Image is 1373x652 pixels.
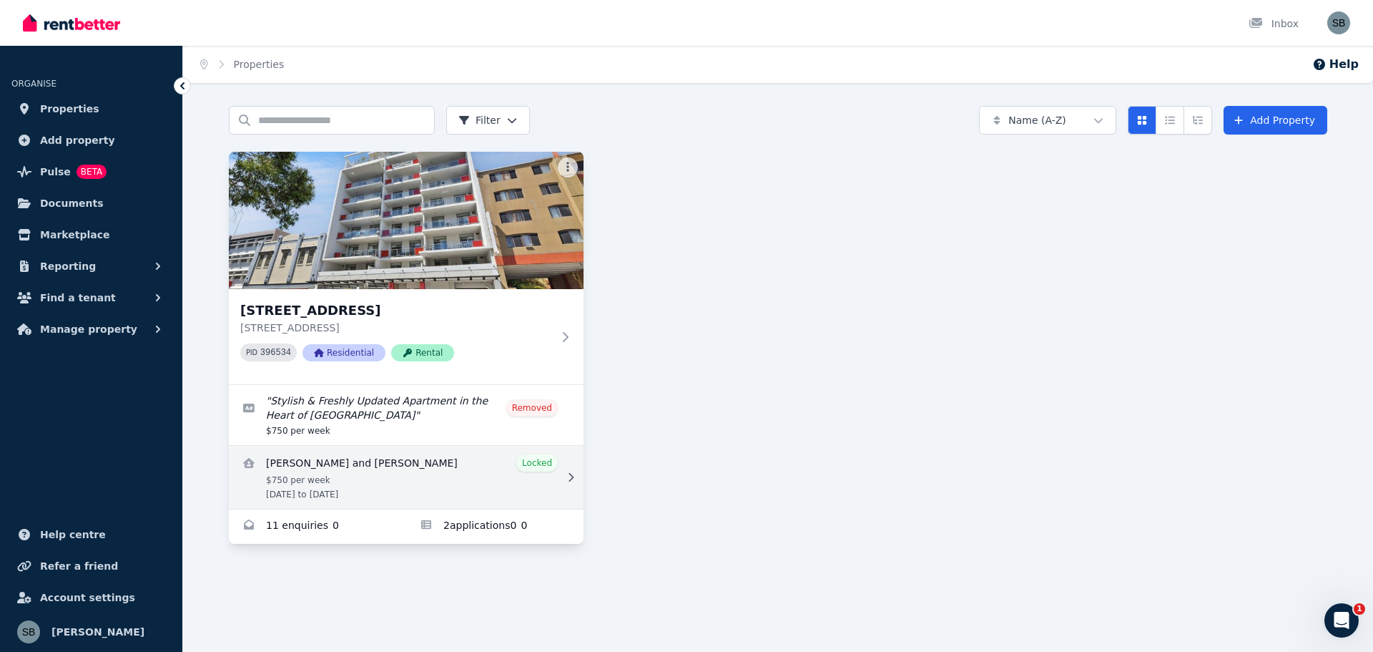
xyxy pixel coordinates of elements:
button: Compact list view [1156,106,1184,135]
span: Name (A-Z) [1008,113,1066,127]
span: BETA [77,165,107,179]
span: 1 [1354,603,1365,615]
span: Reporting [40,258,96,275]
code: 396534 [260,348,291,358]
a: Properties [234,59,285,70]
span: Pulse [40,163,71,180]
a: Edit listing: Stylish & Freshly Updated Apartment in the Heart of West Perth [229,385,584,445]
a: Enquiries for 16/863-867 Wellington Street, West Perth [229,510,406,544]
span: Filter [458,113,501,127]
button: Filter [446,106,530,135]
a: Marketplace [11,220,171,249]
span: [PERSON_NAME] [51,623,144,641]
button: Card view [1128,106,1156,135]
a: 16/863-867 Wellington Street, West Perth[STREET_ADDRESS][STREET_ADDRESS]PID 396534ResidentialRental [229,152,584,384]
a: Help centre [11,520,171,549]
a: Add Property [1224,106,1327,135]
a: Account settings [11,583,171,612]
a: Documents [11,189,171,218]
a: PulseBETA [11,157,171,186]
span: Residential [302,344,385,361]
span: Documents [40,195,104,212]
span: Refer a friend [40,558,118,575]
small: PID [246,349,257,356]
nav: Breadcrumb [183,46,301,83]
span: Rental [391,344,454,361]
p: [STREET_ADDRESS] [240,321,552,335]
img: Sam Berrell [1327,11,1350,34]
a: Applications for 16/863-867 Wellington Street, West Perth [406,510,584,544]
button: Expanded list view [1183,106,1212,135]
div: View options [1128,106,1212,135]
span: ORGANISE [11,79,56,89]
h3: [STREET_ADDRESS] [240,301,552,321]
a: Refer a friend [11,552,171,580]
span: Account settings [40,589,135,606]
a: Properties [11,94,171,123]
div: Inbox [1249,16,1299,31]
img: RentBetter [23,12,120,34]
button: Help [1312,56,1359,73]
button: More options [558,157,578,177]
span: Marketplace [40,226,109,243]
span: Add property [40,132,115,149]
span: Properties [40,100,99,117]
img: Sam Berrell [17,621,40,643]
span: Find a tenant [40,289,116,306]
img: 16/863-867 Wellington Street, West Perth [229,152,584,289]
span: Help centre [40,526,106,543]
span: Manage property [40,321,137,338]
button: Reporting [11,252,171,281]
iframe: Intercom live chat [1324,603,1359,638]
button: Manage property [11,315,171,344]
a: View details for Hoi Ying Chan and Sifan Cai [229,446,584,509]
button: Find a tenant [11,283,171,312]
button: Name (A-Z) [979,106,1116,135]
a: Add property [11,126,171,155]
